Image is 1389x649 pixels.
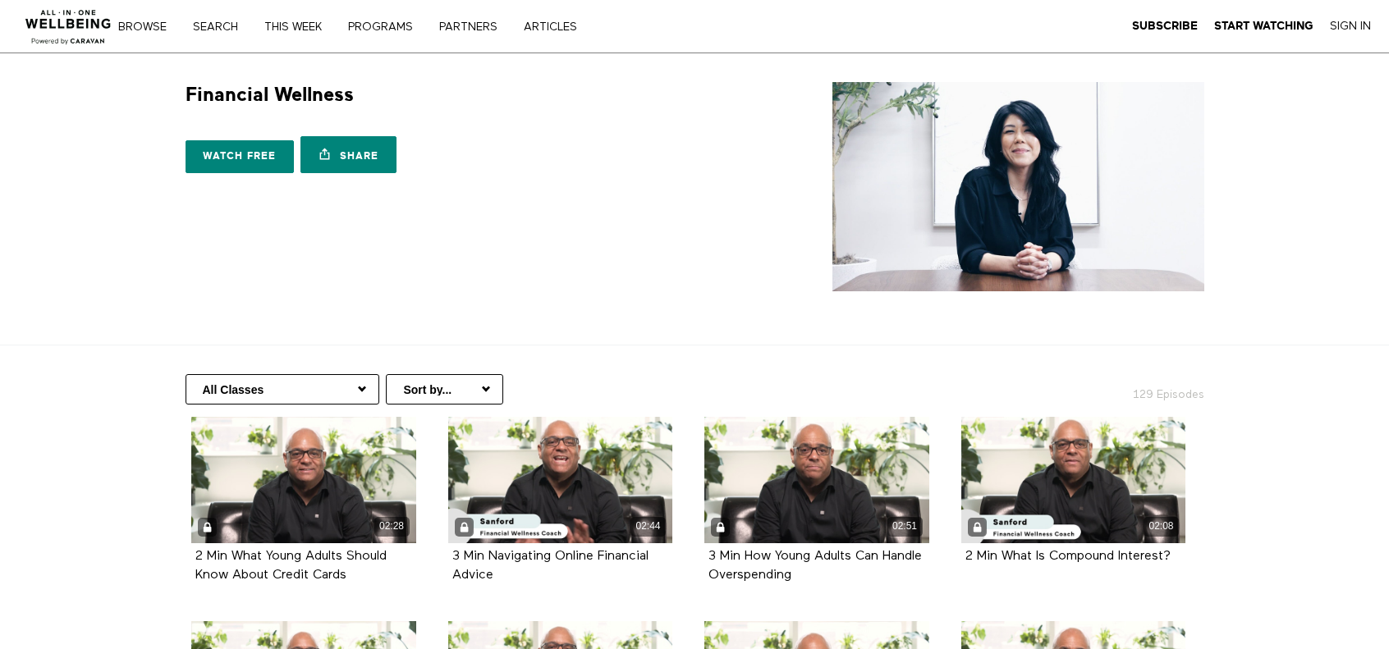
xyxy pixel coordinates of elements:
h2: 129 Episodes [1029,374,1214,403]
strong: 2 Min What Young Adults Should Know About Credit Cards [195,550,387,582]
strong: Start Watching [1214,20,1313,32]
div: 02:51 [887,517,923,536]
a: Watch free [186,140,294,173]
a: ARTICLES [518,21,594,33]
a: 3 Min How Young Adults Can Handle Overspending 02:51 [704,417,929,543]
strong: Subscribe [1132,20,1198,32]
a: THIS WEEK [259,21,339,33]
a: Search [187,21,255,33]
a: PROGRAMS [342,21,430,33]
a: Subscribe [1132,19,1198,34]
div: 02:08 [1144,517,1179,536]
a: 3 Min Navigating Online Financial Advice [452,550,649,581]
a: PARTNERS [433,21,515,33]
a: 2 Min What Young Adults Should Know About Credit Cards 02:28 [191,417,416,543]
strong: 2 Min What Is Compound Interest? [965,550,1171,563]
a: Share [300,136,396,173]
a: 2 Min What Young Adults Should Know About Credit Cards [195,550,387,581]
a: Start Watching [1214,19,1313,34]
a: Sign In [1330,19,1371,34]
img: Financial Wellness [832,82,1204,291]
a: 3 Min Navigating Online Financial Advice 02:44 [448,417,673,543]
nav: Primary [130,18,611,34]
strong: 3 Min Navigating Online Financial Advice [452,550,649,582]
a: Browse [112,21,184,33]
a: 2 Min What Is Compound Interest? [965,550,1171,562]
div: 02:28 [374,517,410,536]
div: 02:44 [630,517,666,536]
a: 3 Min How Young Adults Can Handle Overspending [708,550,922,581]
a: 2 Min What Is Compound Interest? 02:08 [961,417,1186,543]
h1: Financial Wellness [186,82,354,107]
strong: 3 Min How Young Adults Can Handle Overspending [708,550,922,582]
